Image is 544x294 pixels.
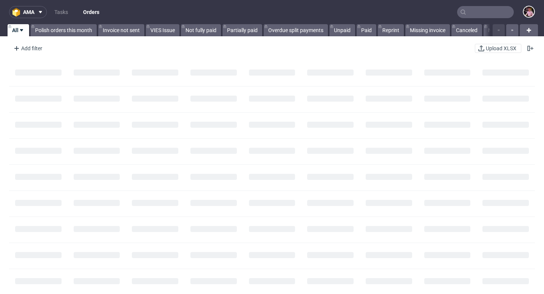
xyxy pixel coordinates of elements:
a: Paid [357,24,376,36]
div: Add filter [11,42,44,54]
a: Canceled [451,24,482,36]
a: Invoice not sent [98,24,144,36]
a: Missing invoice [405,24,450,36]
img: logo [12,8,23,17]
span: Upload XLSX [484,46,518,51]
a: All [8,24,29,36]
button: Upload XLSX [475,44,521,53]
a: Polish orders this month [31,24,97,36]
span: ama [23,9,34,15]
a: Overdue split payments [264,24,328,36]
a: Unpaid [329,24,355,36]
a: Partially paid [223,24,262,36]
a: Not fully paid [181,24,221,36]
a: Not PL [484,24,509,36]
a: Tasks [50,6,73,18]
a: VIES Issue [146,24,179,36]
button: ama [9,6,47,18]
a: Orders [79,6,104,18]
img: Aleks Ziemkowski [524,6,534,17]
a: Reprint [378,24,404,36]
